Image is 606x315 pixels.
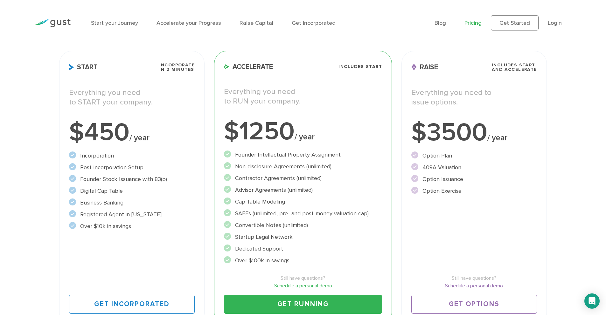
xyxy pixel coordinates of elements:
[411,64,417,70] img: Raise Icon
[69,210,195,219] li: Registered Agent in [US_STATE]
[157,20,221,26] a: Accelerate your Progress
[224,274,382,282] span: Still have questions?
[411,175,537,184] li: Option Issuance
[584,293,600,309] div: Open Intercom Messenger
[35,19,71,27] img: Gust Logo
[224,198,382,206] li: Cap Table Modeling
[411,64,438,70] span: Raise
[69,222,195,231] li: Over $10k in savings
[548,20,562,26] a: Login
[224,87,382,106] p: Everything you need to RUN your company.
[69,295,195,314] a: Get Incorporated
[224,221,382,230] li: Convertible Notes (unlimited)
[224,64,273,70] span: Accelerate
[338,64,382,69] span: Includes START
[224,151,382,159] li: Founder Intellectual Property Assignment
[69,88,195,107] p: Everything you need to START your company.
[411,151,537,160] li: Option Plan
[69,120,195,145] div: $450
[224,282,382,290] a: Schedule a personal demo
[69,175,195,184] li: Founder Stock Issuance with 83(b)
[159,63,195,72] span: Incorporate in 2 Minutes
[69,163,195,172] li: Post-incorporation Setup
[411,274,537,282] span: Still have questions?
[491,15,539,30] a: Get Started
[69,64,98,70] span: Start
[224,186,382,194] li: Advisor Agreements (unlimited)
[411,187,537,195] li: Option Exercise
[224,174,382,183] li: Contractor Agreements (unlimited)
[69,198,195,207] li: Business Banking
[69,151,195,160] li: Incorporation
[129,133,150,143] span: / year
[224,64,229,69] img: Accelerate Icon
[487,133,507,143] span: / year
[69,187,195,195] li: Digital Cap Table
[224,256,382,265] li: Over $100k in savings
[411,120,537,145] div: $3500
[411,163,537,172] li: 409A Valuation
[224,119,382,144] div: $1250
[435,20,446,26] a: Blog
[411,282,537,290] a: Schedule a personal demo
[224,233,382,241] li: Startup Legal Network
[295,132,315,142] span: / year
[224,162,382,171] li: Non-disclosure Agreements (unlimited)
[411,88,537,107] p: Everything you need to issue options.
[292,20,336,26] a: Get Incorporated
[224,209,382,218] li: SAFEs (unlimited, pre- and post-money valuation cap)
[224,295,382,314] a: Get Running
[91,20,138,26] a: Start your Journey
[492,63,537,72] span: Includes START and ACCELERATE
[411,295,537,314] a: Get Options
[69,64,74,70] img: Start Icon X2
[464,20,482,26] a: Pricing
[240,20,273,26] a: Raise Capital
[224,245,382,253] li: Dedicated Support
